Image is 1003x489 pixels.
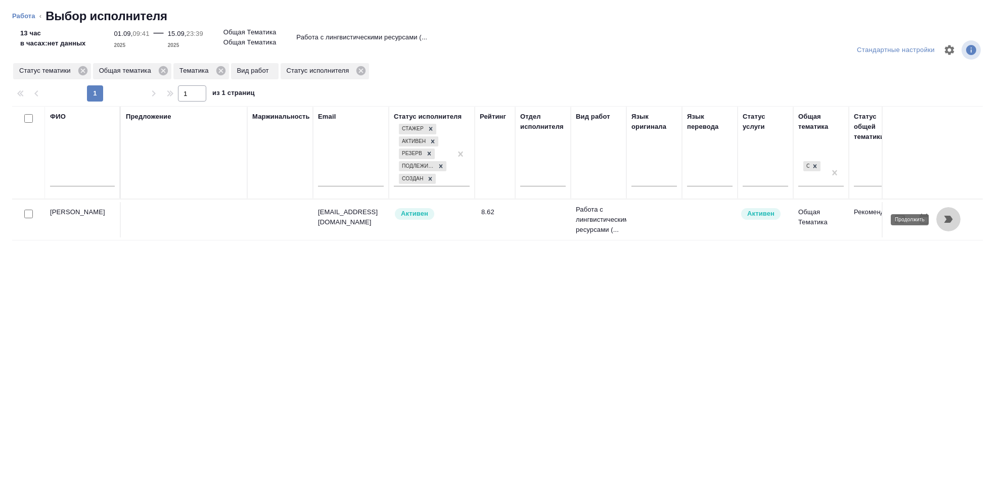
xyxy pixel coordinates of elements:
[179,66,212,76] p: Тематика
[399,161,435,172] div: Подлежит внедрению
[281,63,370,79] div: Статус исполнителя
[318,207,384,227] p: [EMAIL_ADDRESS][DOMAIN_NAME]
[687,112,733,132] div: Язык перевода
[912,207,936,231] button: Открыть календарь загрузки
[187,30,203,37] p: 23:39
[398,135,439,148] div: Стажер, Активен, Резерв, Подлежит внедрению, Создан
[45,8,167,24] h2: Выбор исполнителя
[168,30,187,37] p: 15.09,
[237,66,272,76] p: Вид работ
[520,112,566,132] div: Отдел исполнителя
[398,160,447,173] div: Стажер, Активен, Резерв, Подлежит внедрению, Создан
[802,160,822,173] div: Общая Тематика
[126,112,171,122] div: Предложение
[849,202,904,237] td: Рекомендован
[399,136,427,147] div: Активен
[631,112,677,132] div: Язык оригинала
[803,161,809,172] div: Общая Тематика
[252,112,310,122] div: Маржинальность
[296,32,427,42] p: Работа с лингвистическими ресурсами (...
[398,123,437,135] div: Стажер, Активен, Резерв, Подлежит внедрению, Создан
[399,124,425,134] div: Стажер
[937,38,962,62] span: Настроить таблицу
[154,24,164,51] div: —
[481,207,510,217] div: 8.62
[798,112,844,132] div: Общая тематика
[401,209,428,219] p: Активен
[24,210,33,218] input: Выбери исполнителей, чтобы отправить приглашение на работу
[19,66,74,76] p: Статус тематики
[114,30,133,37] p: 01.09,
[854,112,899,142] div: Статус общей тематики
[793,202,849,237] td: Общая Тематика
[962,40,983,60] span: Посмотреть информацию
[576,112,610,122] div: Вид работ
[45,202,121,237] td: [PERSON_NAME]
[743,112,788,132] div: Статус услуги
[20,28,86,38] p: 13 час
[888,207,912,231] button: Отправить предложение о работе
[223,27,277,37] p: Общая Тематика
[13,63,91,79] div: Статус тематики
[39,11,41,21] li: ‹
[399,149,424,159] div: Резерв
[173,63,229,79] div: Тематика
[747,209,774,219] p: Активен
[12,8,991,24] nav: breadcrumb
[93,63,171,79] div: Общая тематика
[394,207,470,221] div: Рядовой исполнитель: назначай с учетом рейтинга
[12,12,35,20] a: Работа
[480,112,506,122] div: Рейтинг
[318,112,336,122] div: Email
[287,66,353,76] p: Статус исполнителя
[394,112,462,122] div: Статус исполнителя
[398,148,436,160] div: Стажер, Активен, Резерв, Подлежит внедрению, Создан
[854,42,937,58] div: split button
[576,205,621,235] p: Работа с лингвистическими ресурсами (...
[398,173,437,185] div: Стажер, Активен, Резерв, Подлежит внедрению, Создан
[99,66,155,76] p: Общая тематика
[132,30,149,37] p: 09:41
[399,174,425,184] div: Создан
[212,87,255,102] span: из 1 страниц
[50,112,66,122] div: ФИО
